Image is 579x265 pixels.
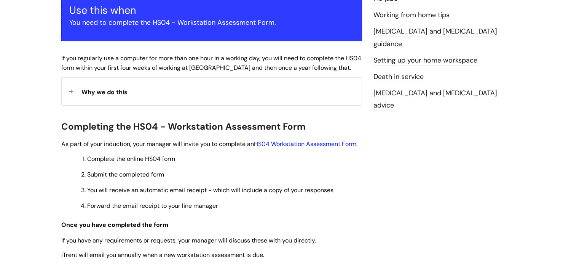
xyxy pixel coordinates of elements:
span: As part of your induction, your manager will invite you to complete an . [61,140,357,148]
a: HS04 Workstation Assessment Form [254,140,356,148]
span: Forward the email receipt to your line manager [87,202,218,210]
span: iTrent will email you annually when a new workstation assessment is due. [61,251,264,259]
span: If you regularly use a computer for more than one hour in a working day, you will need to complet... [61,54,361,72]
span: Completing the HS04 - Workstation Assessment Form [61,120,306,132]
a: Setting up your home workspace [373,56,477,66]
span: Why we do this [81,88,128,96]
span: Complete the online HS04 form [87,155,175,163]
a: [MEDICAL_DATA] and [MEDICAL_DATA] guidance [373,27,497,49]
span: Submit the completed form [87,170,164,178]
a: Working from home tips [373,10,450,20]
h3: Use this when [69,4,354,16]
span: Once you have completed the form [61,221,168,229]
a: [MEDICAL_DATA] and [MEDICAL_DATA] advice [373,88,497,111]
span: If you have any requirements or requests, your manager will discuss these with you directly. [61,236,316,244]
span: You will receive an automatic email receipt - which will include a copy of your responses [87,186,333,194]
a: Death in service [373,72,424,82]
p: You need to complete the HS04 - Workstation Assessment Form. [69,16,354,29]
